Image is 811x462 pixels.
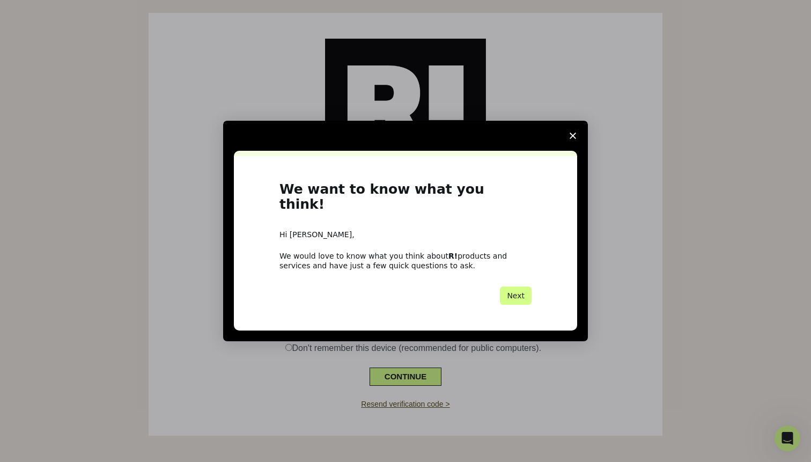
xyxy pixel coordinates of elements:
[279,182,532,219] h1: We want to know what you think!
[558,121,588,151] span: Close survey
[500,287,532,305] button: Next
[279,230,532,240] div: Hi [PERSON_NAME],
[279,251,532,270] div: We would love to know what you think about products and services and have just a few quick questi...
[448,252,458,260] b: R!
